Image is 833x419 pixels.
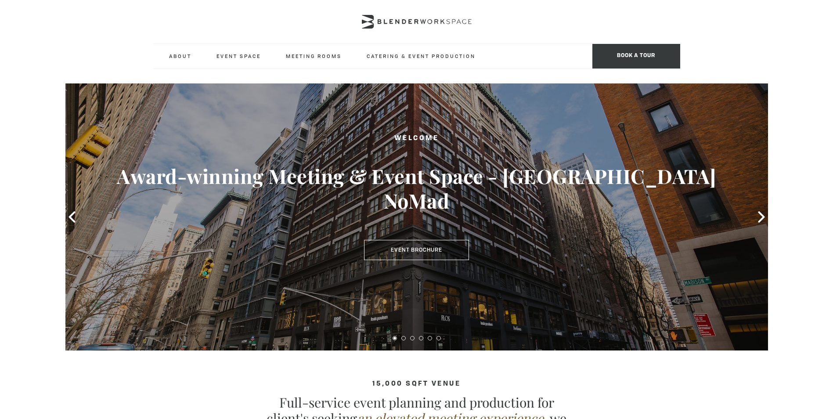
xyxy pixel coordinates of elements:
[101,133,733,144] h2: Welcome
[592,44,680,69] span: Book a tour
[364,240,469,260] a: Event Brochure
[162,44,198,68] a: About
[360,44,483,68] a: Catering & Event Production
[101,164,733,213] h3: Award-winning Meeting & Event Space - [GEOGRAPHIC_DATA] NoMad
[279,44,349,68] a: Meeting Rooms
[153,380,680,388] h4: 15,000 sqft venue
[209,44,268,68] a: Event Space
